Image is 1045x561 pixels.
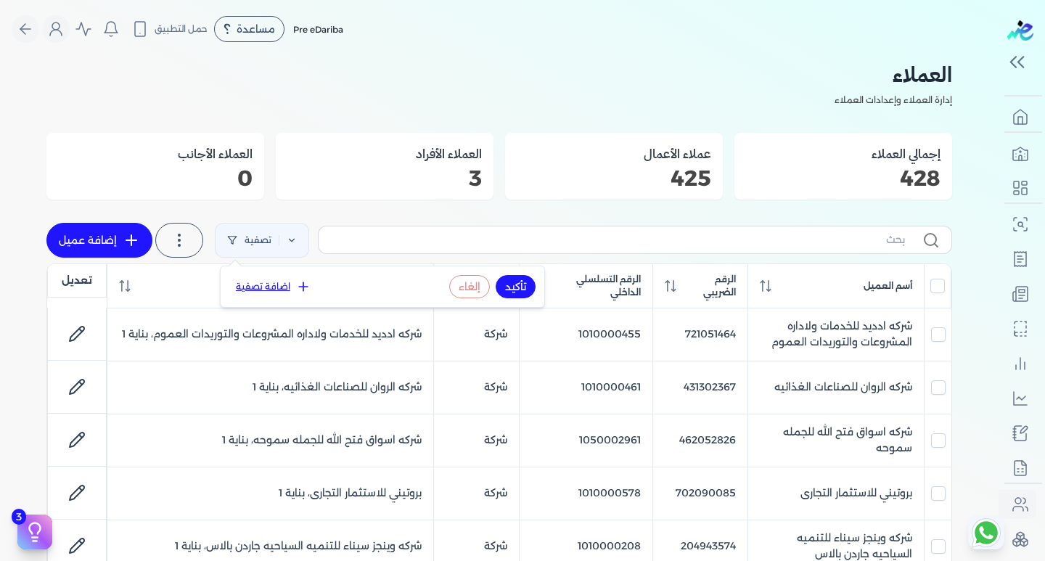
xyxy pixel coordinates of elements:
[46,223,152,258] a: إضافة عميل
[747,414,924,467] td: شركه اسواق فتح الله للجمله سموحه
[175,539,422,552] span: شركه وينجز سيناء للتنميه السياحيه جاردن بالاس، بناية 1
[519,467,652,520] td: 1010000578
[215,223,309,258] a: تصفية
[747,467,924,520] td: بروتيني للاستثمار التجارى
[549,273,641,299] span: الرقم التسلسلي الداخلي
[214,16,284,42] div: مساعدة
[652,361,747,414] td: 431302367
[58,169,253,188] p: 0
[519,414,652,467] td: 1050002961
[330,232,905,247] input: بحث
[237,24,275,34] span: مساعدة
[652,467,747,520] td: 702090085
[122,327,422,340] span: شركه ادديد للخدمات ولاداره المشروعات والتوريدات العموم، بناية 1
[519,361,652,414] td: 1010000461
[1007,20,1033,41] img: logo
[517,169,711,188] p: 425
[12,509,26,525] span: 3
[747,308,924,361] td: شركه ادديد للخدمات ولاداره المشروعات والتوريدات العموم
[287,169,482,188] p: 3
[449,275,490,298] button: إلغاء
[746,144,940,163] h3: إجمالي العملاء
[17,515,52,549] button: 3
[293,24,343,35] span: Pre eDariba
[46,91,952,110] p: إدارة العملاء وإعدادات العملاء
[517,144,711,163] h3: عملاء الأعمال
[287,144,482,163] h3: العملاء الأفراد
[484,486,507,499] span: شركة
[519,308,652,361] td: 1010000455
[155,22,208,36] span: حمل التطبيق
[496,275,536,298] button: تأكيد
[229,278,317,295] button: اضافة تصفية
[484,433,507,446] span: شركة
[279,486,422,499] span: بروتيني للاستثمار التجارى، بناية 1
[682,273,736,299] span: الرقم الضريبي
[58,144,253,163] h3: العملاء الأجانب
[484,539,507,552] span: شركة
[253,380,422,393] span: شركه الروان للصناعات الغذائيه، بناية 1
[128,17,211,41] button: حمل التطبيق
[652,308,747,361] td: 721051464
[747,361,924,414] td: شركه الروان للصناعات الغذائيه
[46,58,952,91] h2: العملاء
[864,279,912,292] span: أسم العميل
[62,273,92,288] span: تعديل
[484,327,507,340] span: شركة
[746,169,940,188] p: 428
[222,433,422,446] span: شركه اسواق فتح الله للجمله سموحه، بناية 1
[484,380,507,393] span: شركة
[652,414,747,467] td: 462052826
